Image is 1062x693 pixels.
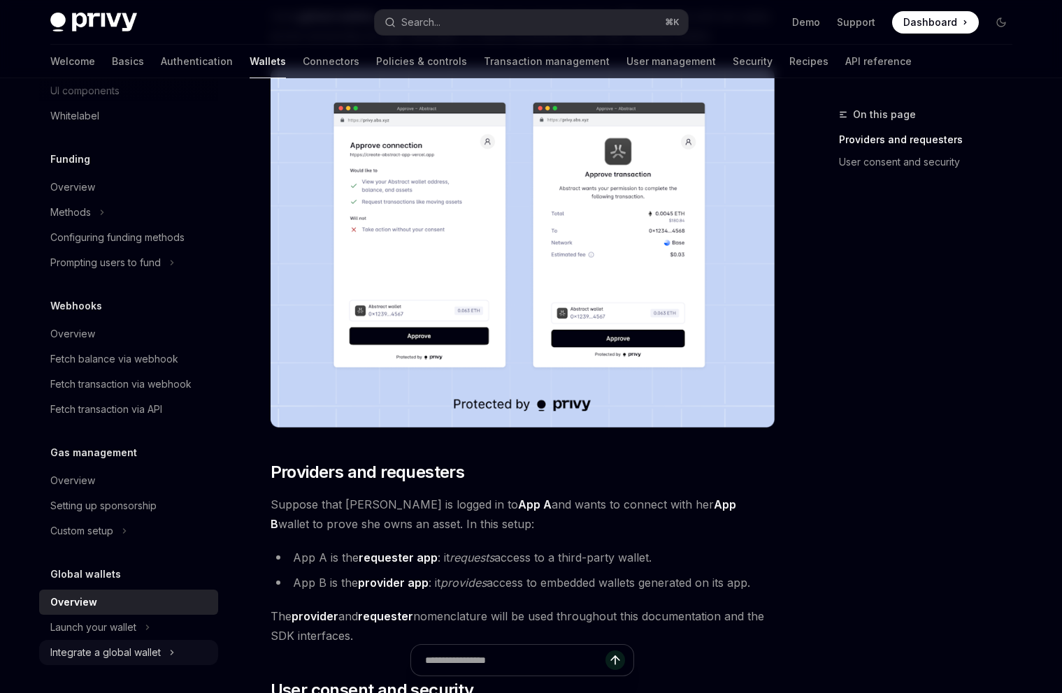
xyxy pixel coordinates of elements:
[440,576,487,590] em: provides
[303,45,359,78] a: Connectors
[271,68,775,428] img: images/Crossapp.png
[733,45,773,78] a: Security
[271,495,775,534] span: Suppose that [PERSON_NAME] is logged in to and wants to connect with her wallet to prove she owns...
[50,229,185,246] div: Configuring funding methods
[50,298,102,314] h5: Webhooks
[50,472,95,489] div: Overview
[375,10,688,35] button: Search...⌘K
[626,45,716,78] a: User management
[990,11,1012,34] button: Toggle dark mode
[789,45,828,78] a: Recipes
[376,45,467,78] a: Policies & controls
[50,254,161,271] div: Prompting users to fund
[839,151,1024,173] a: User consent and security
[892,11,979,34] a: Dashboard
[39,468,218,493] a: Overview
[39,175,218,200] a: Overview
[39,590,218,615] a: Overview
[271,548,775,567] li: App A is the : it access to a third-party wallet.
[292,609,338,623] strong: provider
[358,576,429,590] strong: provider app
[50,376,192,393] div: Fetch transaction via webhook
[39,225,218,250] a: Configuring funding methods
[50,13,137,32] img: dark logo
[39,372,218,397] a: Fetch transaction via webhook
[39,397,218,422] a: Fetch transaction via API
[903,15,957,29] span: Dashboard
[665,17,680,28] span: ⌘ K
[50,204,91,221] div: Methods
[50,151,90,168] h5: Funding
[50,351,178,367] div: Fetch balance via webhook
[271,573,775,592] li: App B is the : it access to embedded wallets generated on its app.
[518,497,552,511] strong: App A
[39,493,218,518] a: Setting up sponsorship
[271,606,775,645] span: The and nomenclature will be used throughout this documentation and the SDK interfaces.
[50,444,137,461] h5: Gas management
[401,14,440,31] div: Search...
[50,594,97,611] div: Overview
[50,108,99,124] div: Whitelabel
[250,45,286,78] a: Wallets
[605,650,625,670] button: Send message
[39,103,218,129] a: Whitelabel
[845,45,912,78] a: API reference
[50,566,121,583] h5: Global wallets
[271,497,736,531] strong: App B
[271,461,465,483] span: Providers and requesters
[792,15,820,29] a: Demo
[837,15,875,29] a: Support
[50,179,95,196] div: Overview
[161,45,233,78] a: Authentication
[359,550,438,564] strong: requester app
[450,550,494,564] em: requests
[50,401,162,418] div: Fetch transaction via API
[50,326,95,342] div: Overview
[39,346,218,372] a: Fetch balance via webhook
[39,321,218,346] a: Overview
[112,45,144,78] a: Basics
[50,644,161,661] div: Integrate a global wallet
[50,45,95,78] a: Welcome
[484,45,610,78] a: Transaction management
[50,619,136,636] div: Launch your wallet
[358,609,413,623] strong: requester
[839,129,1024,151] a: Providers and requesters
[50,523,113,539] div: Custom setup
[853,106,916,123] span: On this page
[50,497,157,514] div: Setting up sponsorship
